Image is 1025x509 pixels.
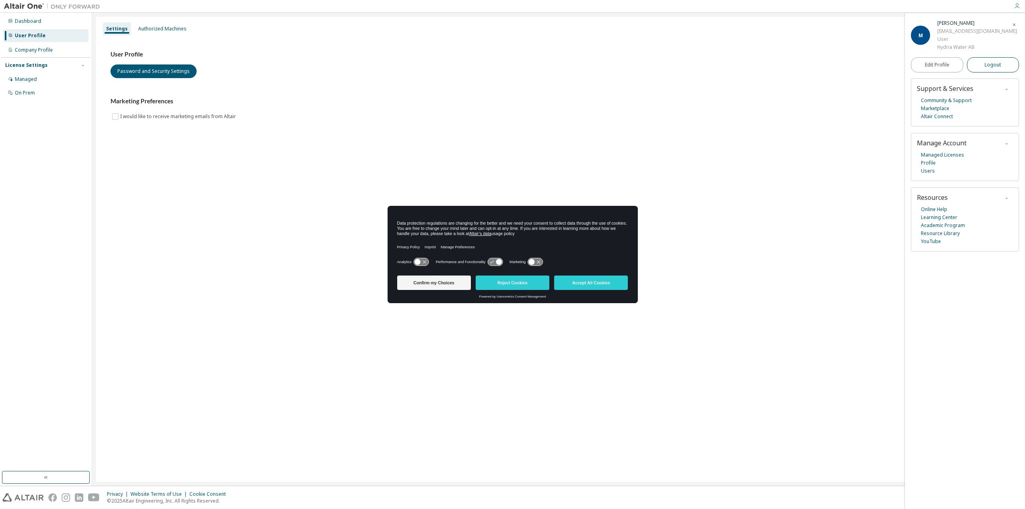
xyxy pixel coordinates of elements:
div: Company Profile [15,47,53,53]
a: Edit Profile [911,57,963,72]
span: Logout [985,61,1001,69]
a: Profile [921,159,936,167]
div: Dashboard [15,18,41,24]
div: Managed [15,76,37,82]
a: Learning Center [921,213,957,221]
div: Hydria Water AB [937,43,1017,51]
div: License Settings [5,62,48,68]
button: Password and Security Settings [111,64,197,78]
img: Altair One [4,2,104,10]
a: YouTube [921,237,941,245]
h3: Marketing Preferences [111,97,1007,105]
div: User [937,35,1017,43]
p: © 2025 Altair Engineering, Inc. All Rights Reserved. [107,497,231,504]
img: altair_logo.svg [2,493,44,502]
span: Manage Account [917,139,967,147]
div: Settings [106,26,128,32]
img: youtube.svg [88,493,100,502]
a: Academic Program [921,221,965,229]
div: [EMAIL_ADDRESS][DOMAIN_NAME] [937,27,1017,35]
a: Users [921,167,935,175]
div: Privacy [107,491,131,497]
a: Online Help [921,205,947,213]
img: facebook.svg [48,493,57,502]
span: Resources [917,193,948,202]
a: Resource Library [921,229,960,237]
div: User Profile [15,32,46,39]
span: M [918,32,923,39]
a: Altair Connect [921,113,953,121]
button: Logout [967,57,1019,72]
span: Edit Profile [925,62,949,68]
label: I would like to receive marketing emails from Altair [120,112,237,121]
img: instagram.svg [62,493,70,502]
img: linkedin.svg [75,493,83,502]
div: Website Terms of Use [131,491,189,497]
div: Mattias Ahlstrand [937,19,1017,27]
div: Authorized Machines [138,26,187,32]
a: Community & Support [921,97,972,105]
div: On Prem [15,90,35,96]
h3: User Profile [111,50,1007,58]
span: Support & Services [917,84,973,93]
div: Cookie Consent [189,491,231,497]
a: Marketplace [921,105,949,113]
a: Managed Licenses [921,151,964,159]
